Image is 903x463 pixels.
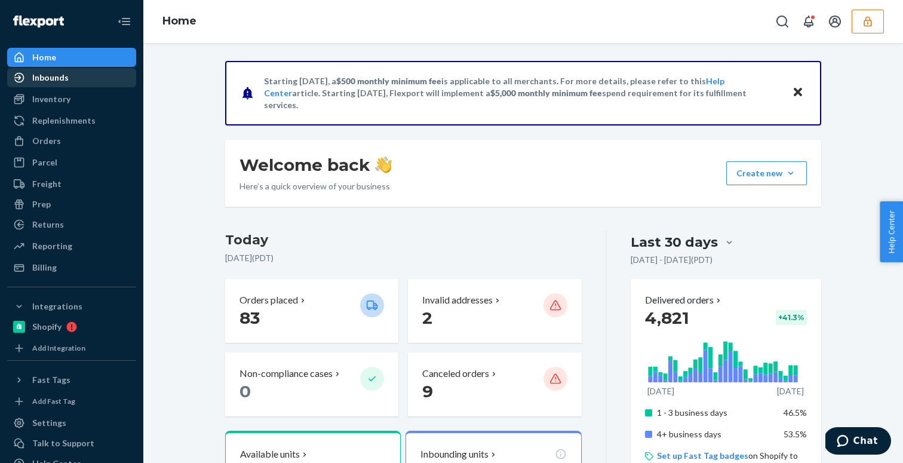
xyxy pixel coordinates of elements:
div: Add Integration [32,343,85,353]
a: Add Integration [7,341,136,355]
div: Integrations [32,301,82,312]
a: Shopify [7,317,136,336]
p: [DATE] [647,385,674,397]
div: Orders [32,135,61,147]
p: Here’s a quick overview of your business [239,180,392,192]
button: Non-compliance cases 0 [225,352,398,416]
div: Billing [32,262,57,274]
a: Replenishments [7,111,136,130]
span: 2 [422,308,432,328]
button: Create new [726,161,807,185]
p: Invalid addresses [422,293,493,307]
div: Settings [32,417,66,429]
div: Returns [32,219,64,231]
button: Orders placed 83 [225,279,398,343]
button: Open account menu [823,10,847,33]
a: Parcel [7,153,136,172]
div: Last 30 days [631,233,718,252]
button: Close Navigation [112,10,136,33]
p: [DATE] [777,385,804,397]
p: 1 - 3 business days [657,407,775,419]
a: Set up Fast Tag badges [657,450,748,461]
p: Orders placed [239,293,298,307]
span: $500 monthly minimum fee [336,76,441,86]
span: 4,821 [645,308,689,328]
p: 4+ business days [657,428,775,440]
a: Home [162,14,196,27]
p: Non-compliance cases [239,367,333,381]
h1: Welcome back [239,154,392,176]
span: 83 [239,308,260,328]
button: Help Center [880,201,903,262]
div: Shopify [32,321,62,333]
button: Invalid addresses 2 [408,279,581,343]
div: Parcel [32,157,57,168]
button: Integrations [7,297,136,316]
button: Close [790,84,806,102]
a: Prep [7,195,136,214]
div: + 41.3 % [776,310,807,325]
button: Delivered orders [645,293,723,307]
h3: Today [225,231,582,250]
a: Billing [7,258,136,277]
a: Orders [7,131,136,151]
div: Inventory [32,93,70,105]
div: Fast Tags [32,374,70,386]
div: Reporting [32,240,72,252]
a: Settings [7,413,136,433]
button: Fast Tags [7,370,136,390]
span: $5,000 monthly minimum fee [490,88,602,98]
p: [DATE] ( PDT ) [225,252,582,264]
p: Canceled orders [422,367,489,381]
span: 53.5% [784,429,807,439]
button: Canceled orders 9 [408,352,581,416]
div: Add Fast Tag [32,396,75,406]
a: Reporting [7,237,136,256]
a: Returns [7,215,136,234]
img: hand-wave emoji [375,157,392,173]
ol: breadcrumbs [153,4,206,39]
img: Flexport logo [13,16,64,27]
span: 9 [422,381,433,401]
a: Home [7,48,136,67]
span: 0 [239,381,251,401]
button: Open Search Box [770,10,794,33]
a: Freight [7,174,136,194]
a: Inventory [7,90,136,109]
div: Prep [32,198,51,210]
a: Inbounds [7,68,136,87]
div: Home [32,51,56,63]
div: Talk to Support [32,437,94,449]
div: Freight [32,178,62,190]
div: Replenishments [32,115,96,127]
span: 46.5% [784,407,807,418]
iframe: Opens a widget where you can chat to one of our agents [825,427,891,457]
button: Talk to Support [7,434,136,453]
p: Inbounding units [420,447,489,461]
button: Open notifications [797,10,821,33]
p: Starting [DATE], a is applicable to all merchants. For more details, please refer to this article... [264,75,781,111]
div: Inbounds [32,72,69,84]
a: Add Fast Tag [7,394,136,409]
p: Available units [240,447,300,461]
p: [DATE] - [DATE] ( PDT ) [631,254,712,266]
